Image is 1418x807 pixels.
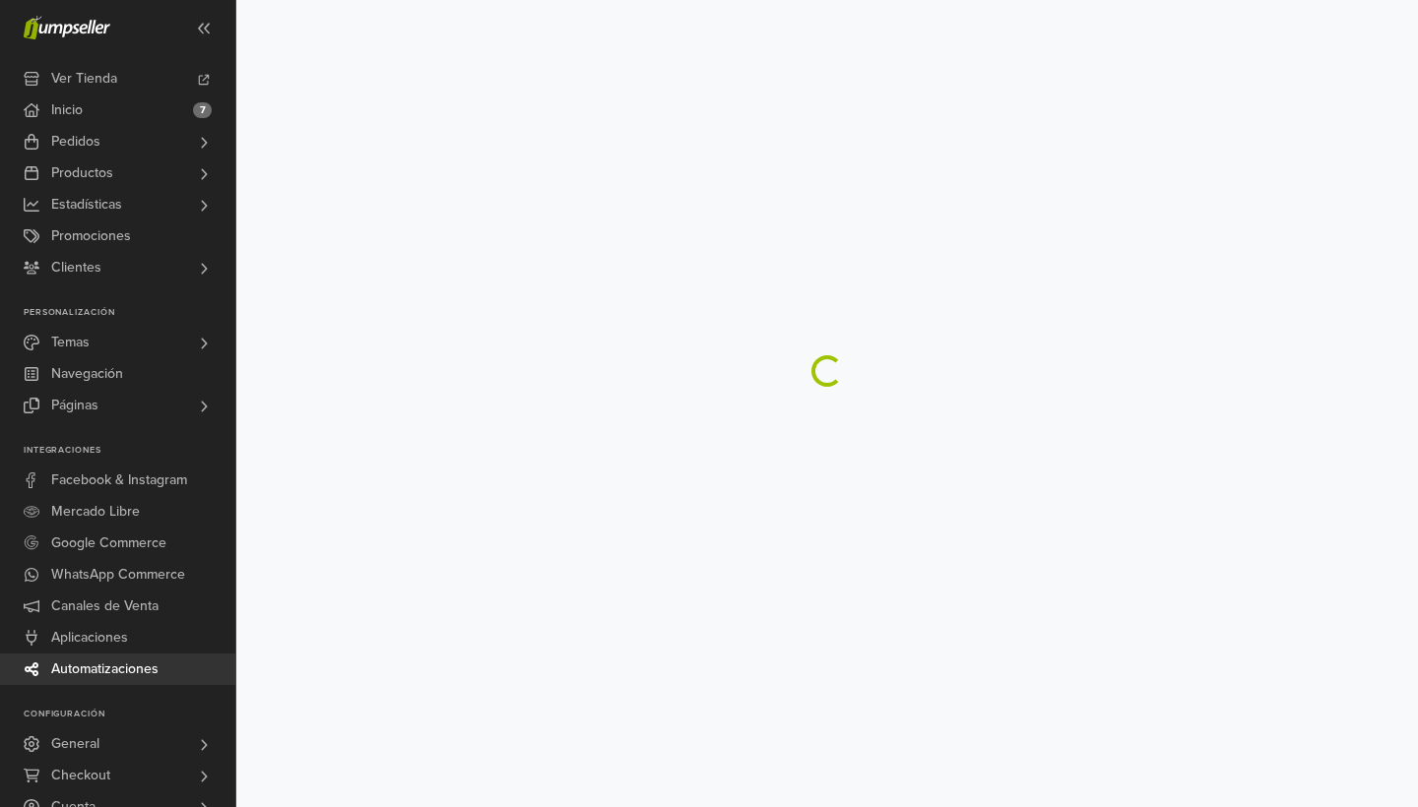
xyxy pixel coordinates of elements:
span: Aplicaciones [51,622,128,653]
span: Productos [51,157,113,189]
span: Temas [51,327,90,358]
p: Integraciones [24,445,235,457]
span: Mercado Libre [51,496,140,528]
span: Navegación [51,358,123,390]
p: Configuración [24,709,235,720]
span: General [51,728,99,760]
span: Estadísticas [51,189,122,220]
span: Automatizaciones [51,653,159,685]
span: Promociones [51,220,131,252]
span: Ver Tienda [51,63,117,94]
span: Inicio [51,94,83,126]
span: Páginas [51,390,98,421]
span: WhatsApp Commerce [51,559,185,590]
span: Pedidos [51,126,100,157]
span: 7 [193,102,212,118]
span: Checkout [51,760,110,791]
span: Canales de Venta [51,590,159,622]
span: Google Commerce [51,528,166,559]
span: Clientes [51,252,101,283]
p: Personalización [24,307,235,319]
span: Facebook & Instagram [51,465,187,496]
